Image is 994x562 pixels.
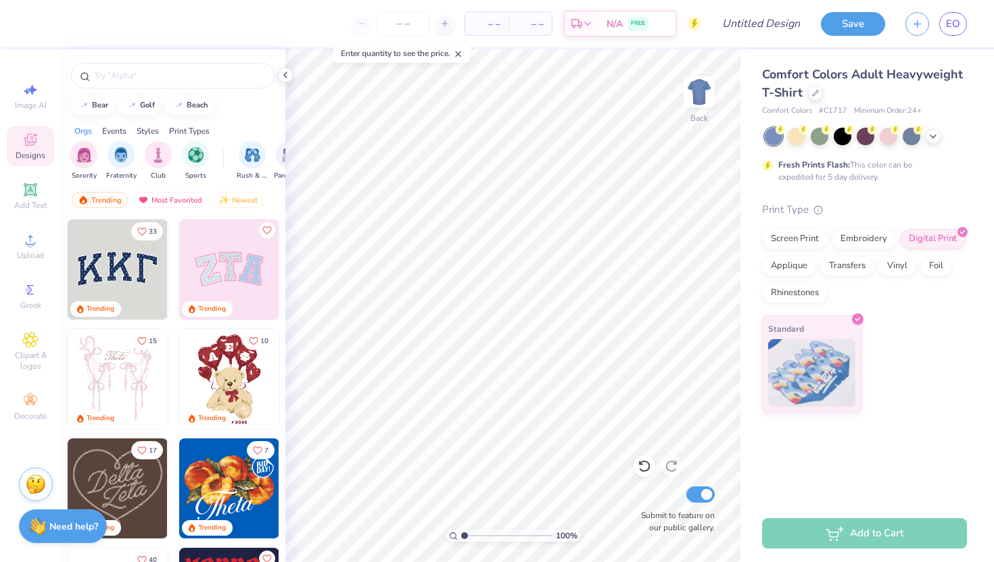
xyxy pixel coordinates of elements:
[167,329,267,429] img: d12a98c7-f0f7-4345-bf3a-b9f1b718b86e
[15,100,47,111] span: Image AI
[14,200,47,211] span: Add Text
[819,105,847,117] span: # C1717
[333,44,471,63] div: Enter quantity to see the price.
[68,438,168,538] img: 12710c6a-dcc0-49ce-8688-7fe8d5f96fe2
[473,17,500,31] span: – –
[778,159,850,170] strong: Fresh Prints Flash:
[173,101,184,109] img: trend_line.gif
[145,141,172,181] button: filter button
[245,147,260,163] img: Rush & Bid Image
[49,520,98,533] strong: Need help?
[78,195,89,205] img: trending.gif
[243,332,275,350] button: Like
[138,195,149,205] img: most_fav.gif
[274,141,305,181] div: filter for Parent's Weekend
[93,69,266,82] input: Try "Alpha"
[145,141,172,181] div: filter for Club
[237,141,268,181] div: filter for Rush & Bid
[556,530,577,542] span: 100 %
[167,220,267,320] img: edfb13fc-0e43-44eb-bea2-bf7fc0dd67f9
[939,12,967,36] a: EO
[72,192,128,208] div: Trending
[282,147,298,163] img: Parent's Weekend Image
[279,329,379,429] img: e74243e0-e378-47aa-a400-bc6bcb25063a
[237,171,268,181] span: Rush & Bid
[92,101,108,109] div: bear
[7,350,54,372] span: Clipart & logos
[70,141,97,181] button: filter button
[149,447,157,454] span: 17
[70,141,97,181] div: filter for Sorority
[274,141,305,181] button: filter button
[131,222,163,240] button: Like
[87,413,114,424] div: Trending
[631,19,645,28] span: FREE
[634,509,715,534] label: Submit to feature on our public gallery.
[264,447,268,454] span: 7
[106,141,137,181] button: filter button
[187,101,208,109] div: beach
[762,105,812,117] span: Comfort Colors
[76,147,92,163] img: Sorority Image
[686,78,713,105] img: Back
[762,256,816,276] div: Applique
[131,441,163,459] button: Like
[20,300,41,311] span: Greek
[260,338,268,344] span: 10
[821,12,885,36] button: Save
[179,220,279,320] img: 9980f5e8-e6a1-4b4a-8839-2b0e9349023c
[920,256,952,276] div: Foil
[151,171,166,181] span: Club
[151,147,166,163] img: Club Image
[102,125,126,137] div: Events
[17,250,44,261] span: Upload
[131,332,163,350] button: Like
[212,192,264,208] div: Newest
[78,101,89,109] img: trend_line.gif
[820,256,874,276] div: Transfers
[247,441,275,459] button: Like
[377,11,429,36] input: – –
[198,413,226,424] div: Trending
[778,159,945,183] div: This color can be expedited for 5 day delivery.
[132,192,208,208] div: Most Favorited
[946,16,960,32] span: EO
[517,17,544,31] span: – –
[279,438,379,538] img: f22b6edb-555b-47a9-89ed-0dd391bfae4f
[114,147,128,163] img: Fraternity Image
[854,105,922,117] span: Minimum Order: 24 +
[149,338,157,344] span: 15
[762,229,828,249] div: Screen Print
[185,171,206,181] span: Sports
[607,17,623,31] span: N/A
[218,195,229,205] img: Newest.gif
[188,147,204,163] img: Sports Image
[106,171,137,181] span: Fraternity
[279,220,379,320] img: 5ee11766-d822-42f5-ad4e-763472bf8dcf
[274,171,305,181] span: Parent's Weekend
[762,202,967,218] div: Print Type
[140,101,155,109] div: golf
[179,329,279,429] img: 587403a7-0594-4a7f-b2bd-0ca67a3ff8dd
[762,66,963,101] span: Comfort Colors Adult Heavyweight T-Shirt
[878,256,916,276] div: Vinyl
[198,523,226,533] div: Trending
[71,95,114,116] button: bear
[149,228,157,235] span: 33
[832,229,896,249] div: Embroidery
[106,141,137,181] div: filter for Fraternity
[182,141,209,181] div: filter for Sports
[259,222,275,238] button: Like
[14,411,47,421] span: Decorate
[900,229,966,249] div: Digital Print
[126,101,137,109] img: trend_line.gif
[690,112,708,124] div: Back
[182,141,209,181] button: filter button
[137,125,159,137] div: Styles
[768,322,804,336] span: Standard
[198,304,226,314] div: Trending
[768,339,855,407] img: Standard
[179,438,279,538] img: 8659caeb-cee5-4a4c-bd29-52ea2f761d42
[87,304,114,314] div: Trending
[119,95,161,116] button: golf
